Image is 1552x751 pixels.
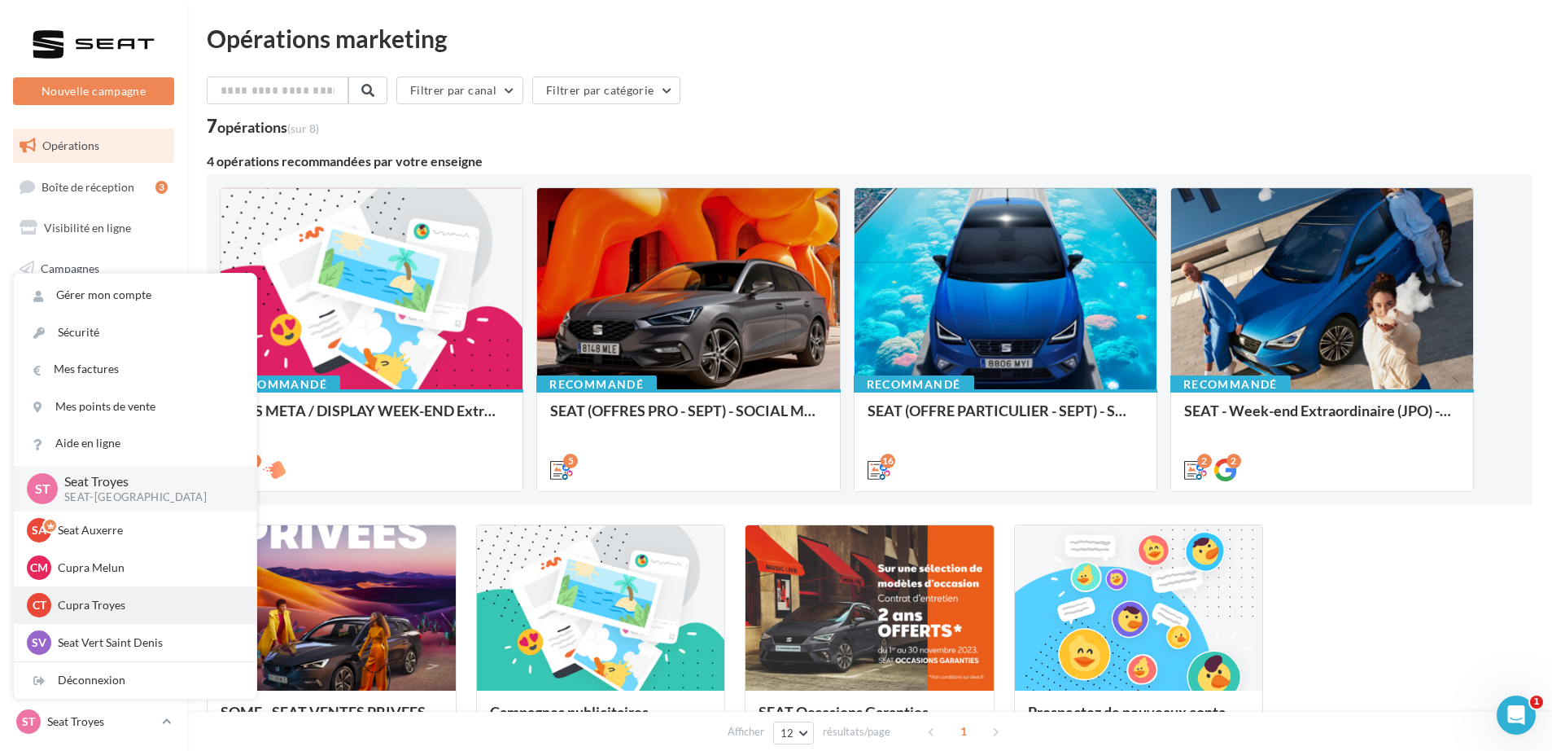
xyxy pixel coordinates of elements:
div: Recommandé [854,375,974,393]
div: SEAT (OFFRES PRO - SEPT) - SOCIAL MEDIA [550,402,826,435]
p: Seat Troyes [47,714,155,730]
div: Campagnes publicitaires [490,704,712,736]
p: SEAT-[GEOGRAPHIC_DATA] [64,490,230,505]
span: résultats/page [823,724,890,740]
span: 12 [780,727,794,740]
div: ADS META / DISPLAY WEEK-END Extraordinaire (JPO) Septembre 2025 [234,402,509,435]
div: Recommandé [536,375,657,393]
a: Aide en ligne [14,425,256,462]
div: 2 [1197,454,1212,468]
div: Recommandé [1170,375,1291,393]
span: Visibilité en ligne [44,221,131,235]
div: SEAT - Week-end Extraordinaire (JPO) - GENERIQUE SEPT / OCTOBRE [1184,402,1460,435]
a: Boîte de réception3 [10,169,177,204]
a: Gérer mon compte [14,277,256,314]
button: Filtrer par canal [396,77,523,104]
div: Opérations marketing [207,26,1532,51]
span: ST [35,479,50,498]
a: Médiathèque [10,332,177,367]
div: Prospectez de nouveaux contacts [1028,704,1250,736]
span: Campagnes [41,261,99,275]
div: 2 [1226,454,1241,468]
div: 16 [881,454,895,468]
button: Nouvelle campagne [13,77,174,105]
p: Seat Vert Saint Denis [58,635,237,651]
div: Déconnexion [14,662,256,699]
a: ST Seat Troyes [13,706,174,737]
a: Campagnes [10,252,177,286]
span: Boîte de réception [42,179,134,193]
p: Seat Auxerre [58,522,237,538]
p: Cupra Melun [58,560,237,576]
span: CT [33,597,46,613]
a: Sécurité [14,314,256,351]
div: opérations [217,120,319,134]
span: SA [32,522,46,538]
p: Seat Troyes [64,472,230,491]
div: 3 [155,181,168,194]
button: 12 [773,722,815,744]
iframe: Intercom live chat [1497,696,1536,735]
span: 1 [951,718,977,744]
span: 1 [1530,696,1543,709]
span: (sur 8) [287,121,319,135]
span: Opérations [42,138,99,152]
div: 5 [563,454,578,468]
span: Afficher [728,724,764,740]
span: SV [32,635,46,651]
div: 4 opérations recommandées par votre enseigne [207,155,1532,168]
a: Campagnes DataOnDemand [10,468,177,516]
p: Cupra Troyes [58,597,237,613]
a: PLV et print personnalisable [10,414,177,462]
div: SOME - SEAT VENTES PRIVEES [221,704,443,736]
span: CM [30,560,48,576]
div: SEAT (OFFRE PARTICULIER - SEPT) - SOCIAL MEDIA [868,402,1143,435]
a: Opérations [10,129,177,163]
a: Contacts [10,292,177,327]
a: Calendrier [10,373,177,407]
div: SEAT Occasions Garanties [759,704,981,736]
button: Filtrer par catégorie [532,77,680,104]
a: Mes factures [14,351,256,388]
a: Visibilité en ligne [10,211,177,245]
span: ST [22,714,35,730]
a: Mes points de vente [14,389,256,425]
div: 7 [207,117,319,135]
div: Recommandé [220,375,340,393]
